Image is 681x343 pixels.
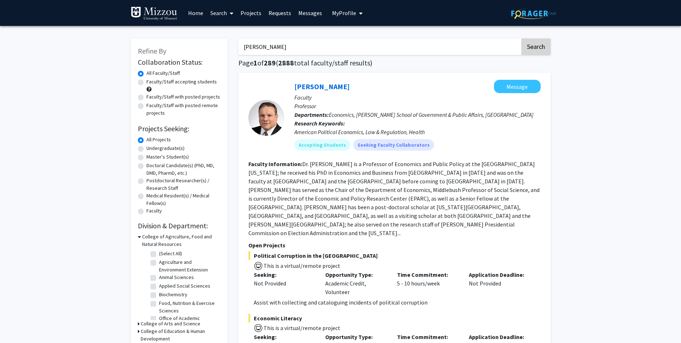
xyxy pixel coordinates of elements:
[469,333,530,341] p: Application Deadline:
[248,160,302,168] b: Faculty Information:
[185,0,207,26] a: Home
[146,145,185,152] label: Undergraduate(s)
[325,333,386,341] p: Opportunity Type:
[237,0,265,26] a: Projects
[146,207,162,215] label: Faculty
[332,9,356,17] span: My Profile
[138,46,166,55] span: Refine By
[353,139,434,151] mat-chip: Seeking Faculty Collaborators
[146,78,217,86] label: Faculty/Staff accepting students
[141,320,200,328] h3: College of Arts and Science
[138,221,220,230] h2: Division & Department:
[159,250,182,257] label: (Select All)
[248,251,541,260] span: Political Corruption in the [GEOGRAPHIC_DATA]
[146,93,220,101] label: Faculty/Staff with posted projects
[146,162,220,177] label: Doctoral Candidate(s) (PhD, MD, DMD, PharmD, etc.)
[159,315,219,330] label: Office of Academic Programs
[511,8,556,19] img: ForagerOne Logo
[131,6,177,21] img: University of Missouri Logo
[138,124,220,133] h2: Projects Seeking:
[295,0,326,26] a: Messages
[248,314,541,323] span: Economic Literacy
[265,0,295,26] a: Requests
[469,270,530,279] p: Application Deadline:
[325,270,386,279] p: Opportunity Type:
[146,192,220,207] label: Medical Resident(s) / Medical Fellow(s)
[397,270,458,279] p: Time Commitment:
[146,177,220,192] label: Postdoctoral Researcher(s) / Research Staff
[248,241,541,250] p: Open Projects
[238,38,520,55] input: Search Keywords
[5,311,31,338] iframe: Chat
[159,274,194,281] label: Animal Sciences
[463,270,535,296] div: Not Provided
[294,111,329,118] b: Departments:
[159,291,187,298] label: Biochemistry
[146,102,220,117] label: Faculty/Staff with posted remote projects
[294,93,541,102] p: Faculty
[392,270,463,296] div: 5 - 10 hours/week
[397,333,458,341] p: Time Commitment:
[146,69,180,77] label: All Faculty/Staff
[138,58,220,67] h2: Collaboration Status:
[294,139,350,151] mat-chip: Accepting Students
[207,0,237,26] a: Search
[294,102,541,110] p: Professor
[159,282,210,290] label: Applied Social Sciences
[146,153,189,161] label: Master's Student(s)
[254,298,541,307] p: Assist with collecting and cataloguing incidents of political corruption
[254,270,315,279] p: Seeking:
[494,80,541,93] button: Message Jeff Milyo
[248,160,540,237] fg-read-more: Dr. [PERSON_NAME] is a Professor of Economics and Public Policy at the [GEOGRAPHIC_DATA][US_STATE...
[238,59,551,67] h1: Page of ( total faculty/staff results)
[278,58,294,67] span: 2888
[263,262,340,269] span: This is a virtual/remote project
[320,270,392,296] div: Academic Credit, Volunteer
[254,279,315,288] div: Not Provided
[142,233,220,248] h3: College of Agriculture, Food and Natural Resources
[263,324,340,331] span: This is a virtual/remote project
[294,82,350,91] a: [PERSON_NAME]
[294,120,345,127] b: Research Keywords:
[159,299,219,315] label: Food, Nutrition & Exercise Sciences
[264,58,276,67] span: 289
[254,333,315,341] p: Seeking:
[159,259,219,274] label: Agriculture and Environment Extension
[329,111,533,118] span: Economics, [PERSON_NAME] School of Government & Public Affairs, [GEOGRAPHIC_DATA]
[146,136,171,143] label: All Projects
[294,128,541,136] div: American Political Economics, Law & Regulation, Health
[521,38,551,55] button: Search
[253,58,257,67] span: 1
[141,328,220,343] h3: College of Education & Human Development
